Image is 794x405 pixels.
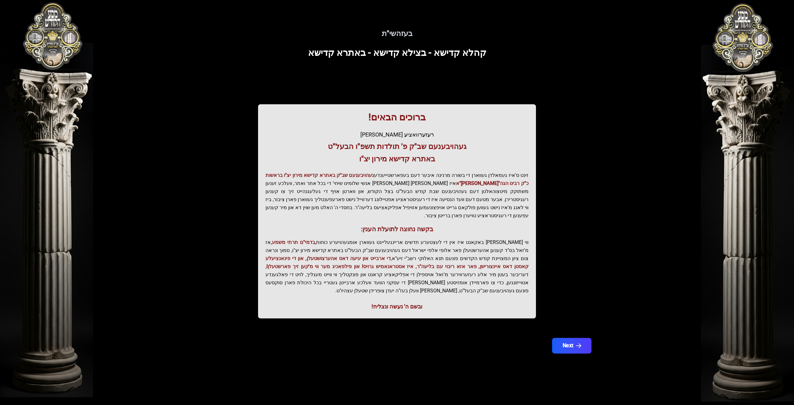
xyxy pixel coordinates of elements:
[265,302,529,311] div: ובשם ה' נעשה ונצליח!
[552,338,591,353] button: Next
[265,142,529,151] h3: געהויבענעם שב"ק פ' תולדות תשפ"ו הבעל"ט
[265,238,529,295] p: ווי [PERSON_NAME] באקאנט איז אין די לעצטערע חדשים אריינגעלייגט געווארן אומגעהויערע כוחות, אז מ'זא...
[265,255,529,269] span: די ארבייט און יגיעה דאס אהערצושטעלן, און די פינאנציעלע קאסטן דאס איינצורישן, פאר אזא ריבוי עם בלי...
[208,29,586,38] h5: בעזהשי"ת
[308,47,486,58] span: קהלא קדישא - בצילא קדישא - באתרא קדישא
[265,172,529,186] span: געהויבענעם שב"ק באתרא קדישא מירון יצ"ו בראשות כ"ק רבינו הגה"[PERSON_NAME]"א
[265,225,529,233] h3: בקשה נחוצה לתועלת הענין:
[265,130,529,139] div: רעזערוואציע [PERSON_NAME]
[265,112,529,123] h1: ברוכים הבאים!
[271,239,315,245] span: בדמי"ם תרתי משמע,
[265,154,529,164] h3: באתרא קדישא מירון יצ"ו
[265,171,529,220] p: זינט ס'איז געמאלדן געווארן די בשורה מרנינה איבער דעם בעפארשטייענדע איז [PERSON_NAME] [PERSON_NAME...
